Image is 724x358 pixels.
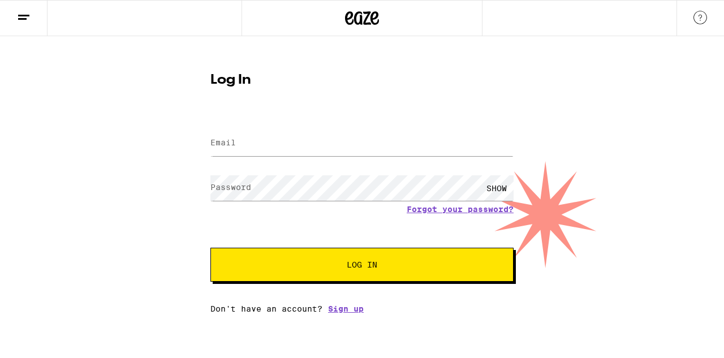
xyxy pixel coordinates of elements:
h1: Log In [210,74,514,87]
label: Email [210,138,236,147]
label: Password [210,183,251,192]
a: Sign up [328,304,364,313]
button: Log In [210,248,514,282]
div: SHOW [480,175,514,201]
a: Forgot your password? [407,205,514,214]
span: Log In [347,261,377,269]
input: Email [210,131,514,156]
div: Don't have an account? [210,304,514,313]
